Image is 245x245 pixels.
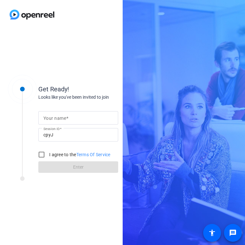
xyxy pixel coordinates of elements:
[208,229,216,237] mat-icon: accessibility
[48,151,111,158] label: I agree to the
[43,127,60,131] mat-label: Session ID
[38,84,166,94] div: Get Ready!
[38,94,166,101] div: Looks like you've been invited to join
[76,152,111,157] a: Terms Of Service
[229,229,237,237] mat-icon: message
[43,116,66,121] mat-label: Your name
